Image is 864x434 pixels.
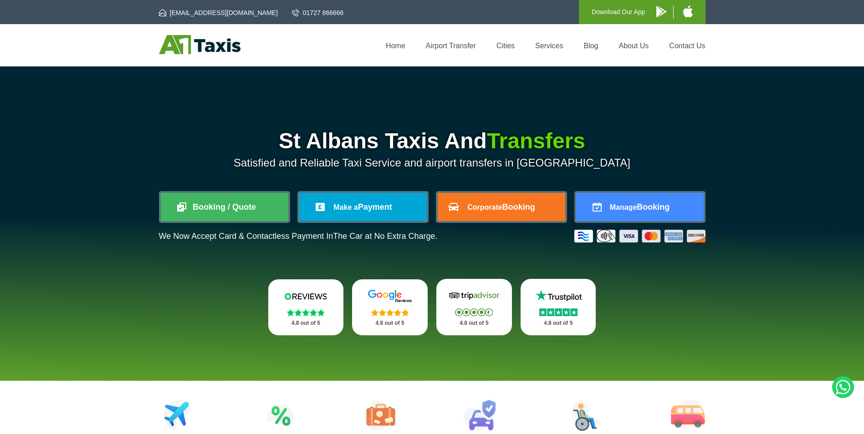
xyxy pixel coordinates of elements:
[426,42,476,50] a: Airport Transfer
[669,42,705,50] a: Contact Us
[535,42,563,50] a: Services
[592,6,645,18] p: Download Our App
[299,193,427,221] a: Make aPayment
[487,129,585,153] span: Transfers
[386,42,405,50] a: Home
[739,414,859,434] iframe: chat widget
[159,130,706,152] h1: St Albans Taxis And
[610,203,637,211] span: Manage
[683,5,693,17] img: A1 Taxis iPhone App
[362,318,418,329] p: 4.8 out of 5
[363,289,417,303] img: Google
[352,279,428,335] a: Google Stars 4.8 out of 5
[159,156,706,169] p: Satisfied and Reliable Taxi Service and airport transfers in [GEOGRAPHIC_DATA]
[278,318,334,329] p: 4.8 out of 5
[496,42,515,50] a: Cities
[366,400,395,431] img: Tours
[268,279,344,335] a: Reviews.io Stars 4.8 out of 5
[164,400,191,431] img: Airport Transfers
[333,203,358,211] span: Make a
[438,193,565,221] a: CorporateBooking
[576,193,704,221] a: ManageBooking
[446,318,502,329] p: 4.8 out of 5
[539,308,578,316] img: Stars
[159,232,438,241] p: We Now Accept Card & Contactless Payment In
[287,309,325,316] img: Stars
[447,289,501,303] img: Tripadvisor
[619,42,649,50] a: About Us
[278,289,333,303] img: Reviews.io
[571,400,600,431] img: Wheelchair
[292,8,344,17] a: 01727 866666
[531,289,586,303] img: Trustpilot
[531,318,586,329] p: 4.8 out of 5
[463,400,496,431] img: Car Rental
[671,400,705,431] img: Minibus
[371,309,409,316] img: Stars
[161,193,288,221] a: Booking / Quote
[521,279,596,335] a: Trustpilot Stars 4.8 out of 5
[455,308,493,316] img: Stars
[574,230,706,242] img: Credit And Debit Cards
[656,6,666,17] img: A1 Taxis Android App
[467,203,502,211] span: Corporate
[333,232,437,241] span: The Car at No Extra Charge.
[267,400,295,431] img: Attractions
[583,42,598,50] a: Blog
[436,279,512,335] a: Tripadvisor Stars 4.8 out of 5
[159,8,278,17] a: [EMAIL_ADDRESS][DOMAIN_NAME]
[159,35,240,54] img: A1 Taxis St Albans LTD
